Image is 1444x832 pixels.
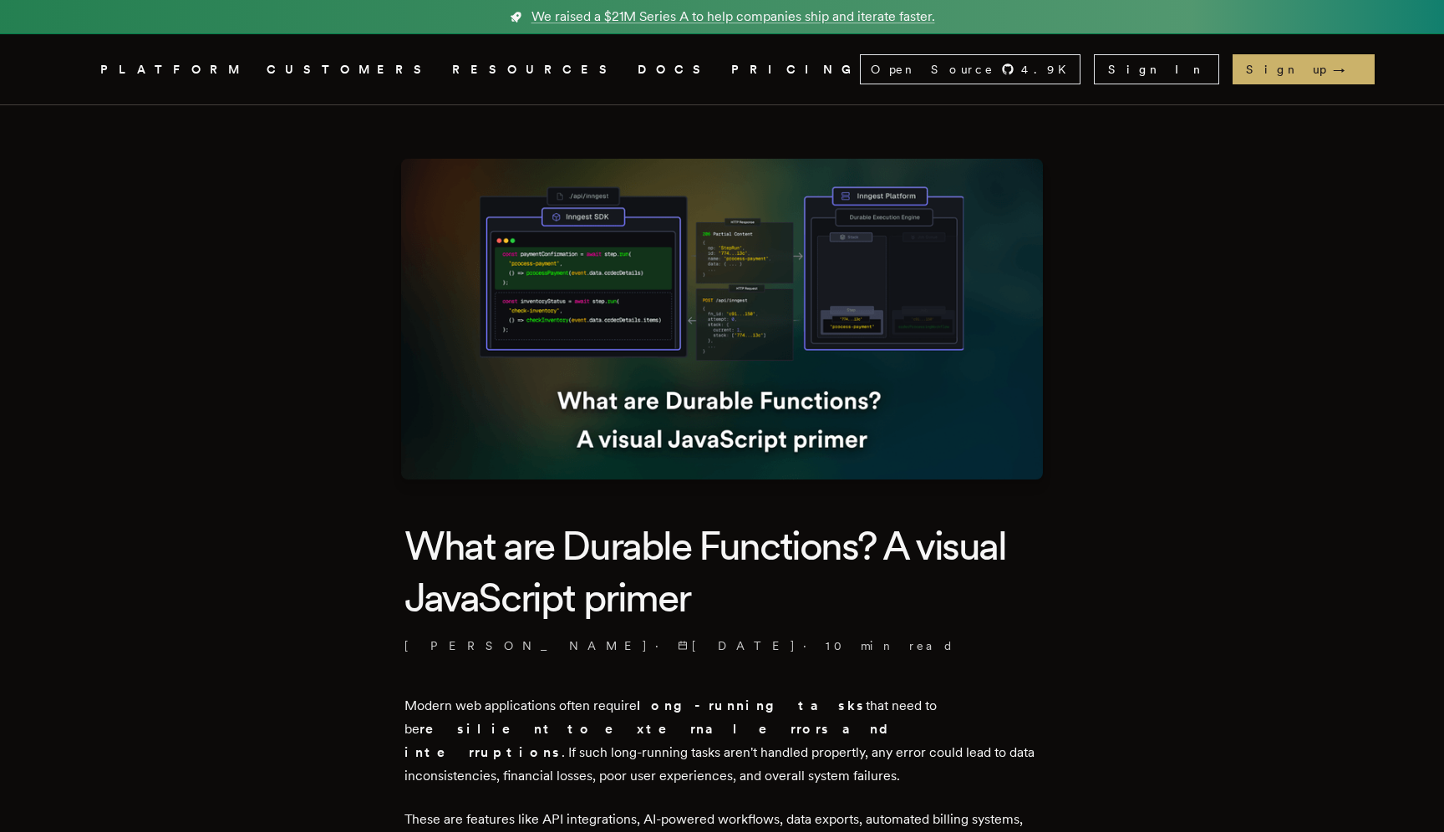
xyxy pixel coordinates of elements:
p: · · [404,637,1040,654]
span: 10 min read [826,637,954,654]
img: Featured image for What are Durable Functions? A visual JavaScript primer blog post [401,159,1043,479]
span: [DATE] [678,637,796,654]
h1: What are Durable Functions? A visual JavaScript primer [404,520,1040,624]
span: Open Source [871,61,994,78]
a: PRICING [731,59,860,80]
a: CUSTOMERS [267,59,432,80]
span: We raised a $21M Series A to help companies ship and iterate faster. [531,7,935,27]
nav: Global [53,34,1391,104]
span: → [1333,61,1361,78]
span: 4.9 K [1021,61,1076,78]
strong: long-running tasks [637,698,866,713]
a: DOCS [638,59,711,80]
p: Modern web applications often require that need to be . If such long-running tasks aren't handled... [404,694,1040,788]
strong: resilient to external errors and interruptions [404,721,902,760]
a: [PERSON_NAME] [404,637,648,654]
button: RESOURCES [452,59,618,80]
a: Sign up [1233,54,1375,84]
button: PLATFORM [100,59,247,80]
a: Sign In [1094,54,1219,84]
